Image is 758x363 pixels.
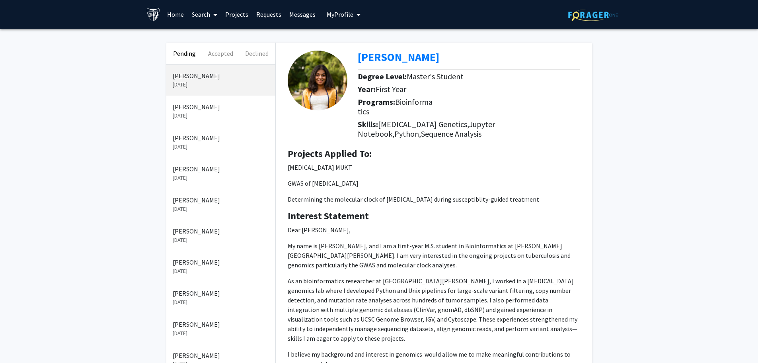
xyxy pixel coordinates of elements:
b: Interest Statement [288,210,369,222]
a: Requests [252,0,285,28]
iframe: Chat [6,327,34,357]
p: [PERSON_NAME] [173,288,269,298]
p: [DATE] [173,143,269,151]
p: [DATE] [173,329,269,337]
p: [DATE] [173,298,269,306]
span: First Year [376,84,406,94]
span: Sequence Analysis [421,129,481,139]
b: Degree Level: [358,71,407,81]
span: Bioinformatics [358,97,433,116]
p: [DATE] [173,205,269,213]
p: [PERSON_NAME] [173,71,269,80]
img: Johns Hopkins University Logo [146,8,160,22]
p: [PERSON_NAME] [173,320,269,329]
p: As an bioinformatics researcher at [GEOGRAPHIC_DATA][PERSON_NAME], I worked in a [MEDICAL_DATA] g... [288,276,580,343]
p: [DATE] [173,112,269,120]
button: Accepted [203,43,239,64]
a: Search [188,0,221,28]
a: Home [163,0,188,28]
p: [DATE] [173,267,269,275]
p: Dear [PERSON_NAME], [288,225,580,235]
p: [DATE] [173,174,269,182]
p: [PERSON_NAME] [173,195,269,205]
p: [DATE] [173,80,269,89]
span: Python, [394,129,421,139]
p: [MEDICAL_DATA] MUKT [288,163,580,172]
span: [MEDICAL_DATA] Genetics, [378,119,469,129]
span: Master's Student [407,71,464,81]
b: Year: [358,84,376,94]
a: Projects [221,0,252,28]
b: Skills: [358,119,378,129]
p: [PERSON_NAME] [173,164,269,174]
p: [PERSON_NAME] [173,102,269,112]
p: [PERSON_NAME] [173,351,269,360]
p: Determining the molecular clock of [MEDICAL_DATA] during susceptiblity-guided treatment [288,194,580,204]
p: [PERSON_NAME] [173,226,269,236]
a: Opens in a new tab [358,50,439,64]
b: Programs: [358,97,395,107]
b: [PERSON_NAME] [358,50,439,64]
button: Pending [166,43,203,64]
p: [PERSON_NAME] [173,257,269,267]
b: Projects Applied To: [288,147,372,160]
p: [PERSON_NAME] [173,133,269,143]
p: GWAS of [MEDICAL_DATA] [288,179,580,188]
a: Messages [285,0,320,28]
span: My Profile [327,10,353,18]
span: Jupyter Notebook, [358,119,495,139]
img: ForagerOne Logo [568,9,618,21]
button: Declined [239,43,275,64]
img: Profile Picture [288,51,347,110]
p: [DATE] [173,236,269,244]
p: My name is [PERSON_NAME], and I am a first-year M.S. student in Bioinformatics at [PERSON_NAME][G... [288,241,580,270]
